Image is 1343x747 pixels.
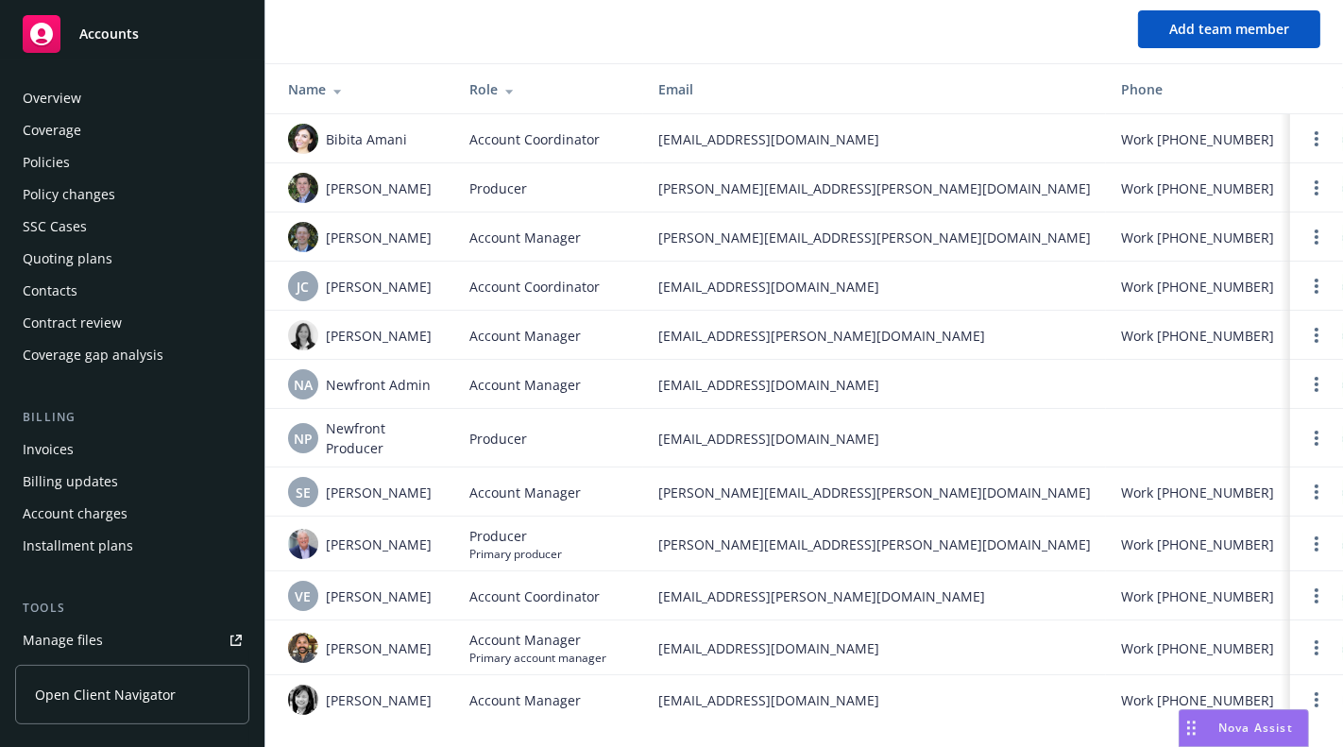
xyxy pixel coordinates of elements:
[296,586,312,606] span: VE
[23,499,127,529] div: Account charges
[1305,585,1328,607] a: Open options
[1179,709,1309,747] button: Nova Assist
[469,546,562,562] span: Primary producer
[1305,427,1328,450] a: Open options
[658,429,1091,449] span: [EMAIL_ADDRESS][DOMAIN_NAME]
[23,625,103,655] div: Manage files
[326,483,432,502] span: [PERSON_NAME]
[288,222,318,252] img: photo
[469,586,600,606] span: Account Coordinator
[15,408,249,427] div: Billing
[326,418,439,458] span: Newfront Producer
[23,276,77,306] div: Contacts
[1305,637,1328,659] a: Open options
[23,531,133,561] div: Installment plans
[23,244,112,274] div: Quoting plans
[23,212,87,242] div: SSC Cases
[1305,275,1328,297] a: Open options
[326,586,432,606] span: [PERSON_NAME]
[469,79,628,99] div: Role
[1121,638,1274,658] span: Work [PHONE_NUMBER]
[296,483,311,502] span: SE
[469,429,527,449] span: Producer
[658,586,1091,606] span: [EMAIL_ADDRESS][PERSON_NAME][DOMAIN_NAME]
[1121,79,1280,99] div: Phone
[326,690,432,710] span: [PERSON_NAME]
[1121,586,1274,606] span: Work [PHONE_NUMBER]
[15,499,249,529] a: Account charges
[15,115,249,145] a: Coverage
[469,650,606,666] span: Primary account manager
[15,531,249,561] a: Installment plans
[15,244,249,274] a: Quoting plans
[326,535,432,554] span: [PERSON_NAME]
[1180,710,1203,746] div: Drag to move
[658,638,1091,658] span: [EMAIL_ADDRESS][DOMAIN_NAME]
[326,375,431,395] span: Newfront Admin
[15,434,249,465] a: Invoices
[658,79,1091,99] div: Email
[658,129,1091,149] span: [EMAIL_ADDRESS][DOMAIN_NAME]
[469,483,581,502] span: Account Manager
[658,178,1091,198] span: [PERSON_NAME][EMAIL_ADDRESS][PERSON_NAME][DOMAIN_NAME]
[469,630,606,650] span: Account Manager
[23,147,70,178] div: Policies
[469,129,600,149] span: Account Coordinator
[1121,535,1274,554] span: Work [PHONE_NUMBER]
[1121,690,1274,710] span: Work [PHONE_NUMBER]
[326,129,407,149] span: Bibita Amani
[658,535,1091,554] span: [PERSON_NAME][EMAIL_ADDRESS][PERSON_NAME][DOMAIN_NAME]
[658,228,1091,247] span: [PERSON_NAME][EMAIL_ADDRESS][PERSON_NAME][DOMAIN_NAME]
[469,690,581,710] span: Account Manager
[326,228,432,247] span: [PERSON_NAME]
[658,690,1091,710] span: [EMAIL_ADDRESS][DOMAIN_NAME]
[1305,177,1328,199] a: Open options
[1121,326,1274,346] span: Work [PHONE_NUMBER]
[23,340,163,370] div: Coverage gap analysis
[294,375,313,395] span: NA
[658,277,1091,297] span: [EMAIL_ADDRESS][DOMAIN_NAME]
[297,277,310,297] span: JC
[326,178,432,198] span: [PERSON_NAME]
[1305,324,1328,347] a: Open options
[15,467,249,497] a: Billing updates
[658,326,1091,346] span: [EMAIL_ADDRESS][PERSON_NAME][DOMAIN_NAME]
[1121,228,1274,247] span: Work [PHONE_NUMBER]
[288,124,318,154] img: photo
[23,434,74,465] div: Invoices
[326,638,432,658] span: [PERSON_NAME]
[469,178,527,198] span: Producer
[288,529,318,559] img: photo
[23,83,81,113] div: Overview
[288,320,318,350] img: photo
[23,115,81,145] div: Coverage
[1121,483,1274,502] span: Work [PHONE_NUMBER]
[23,179,115,210] div: Policy changes
[15,179,249,210] a: Policy changes
[1169,20,1289,38] span: Add team member
[15,147,249,178] a: Policies
[15,276,249,306] a: Contacts
[469,326,581,346] span: Account Manager
[294,429,313,449] span: NP
[15,340,249,370] a: Coverage gap analysis
[288,79,439,99] div: Name
[1305,226,1328,248] a: Open options
[658,375,1091,395] span: [EMAIL_ADDRESS][DOMAIN_NAME]
[469,228,581,247] span: Account Manager
[1305,533,1328,555] a: Open options
[288,685,318,715] img: photo
[326,277,432,297] span: [PERSON_NAME]
[1305,688,1328,711] a: Open options
[1121,178,1274,198] span: Work [PHONE_NUMBER]
[15,212,249,242] a: SSC Cases
[469,277,600,297] span: Account Coordinator
[1305,373,1328,396] a: Open options
[35,685,176,705] span: Open Client Navigator
[1138,10,1320,48] button: Add team member
[326,326,432,346] span: [PERSON_NAME]
[15,308,249,338] a: Contract review
[15,625,249,655] a: Manage files
[23,467,118,497] div: Billing updates
[15,83,249,113] a: Overview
